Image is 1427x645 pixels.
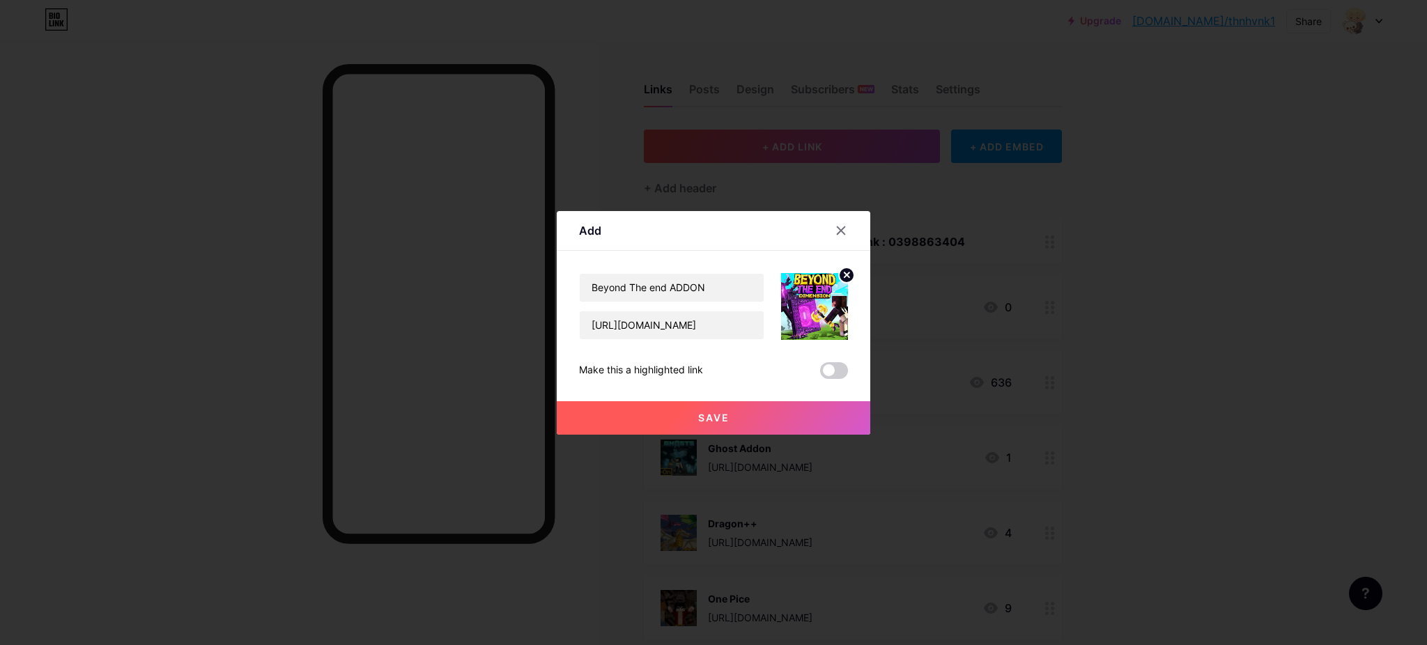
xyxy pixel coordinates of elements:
[579,362,703,379] div: Make this a highlighted link
[557,401,870,435] button: Save
[579,222,601,239] div: Add
[580,274,764,302] input: Title
[698,412,730,423] span: Save
[781,273,848,340] img: link_thumbnail
[580,311,764,339] input: URL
